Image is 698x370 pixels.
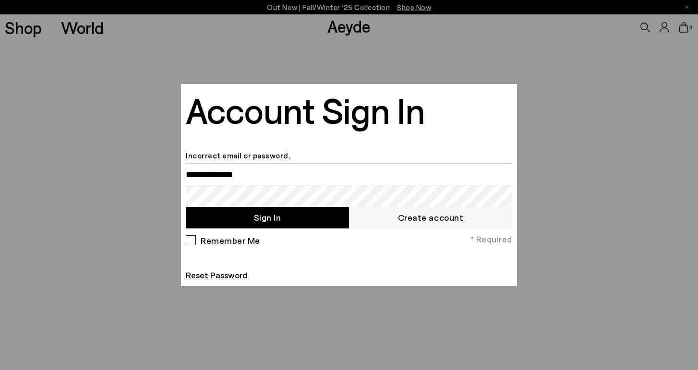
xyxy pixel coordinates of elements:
[186,207,349,228] button: Sign In
[186,149,512,162] li: Incorrect email or password.
[198,235,260,244] label: Remember Me
[349,207,512,228] a: Create account
[470,233,512,245] span: * Required
[186,90,425,129] h2: Account Sign In
[186,270,247,280] a: Reset Password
